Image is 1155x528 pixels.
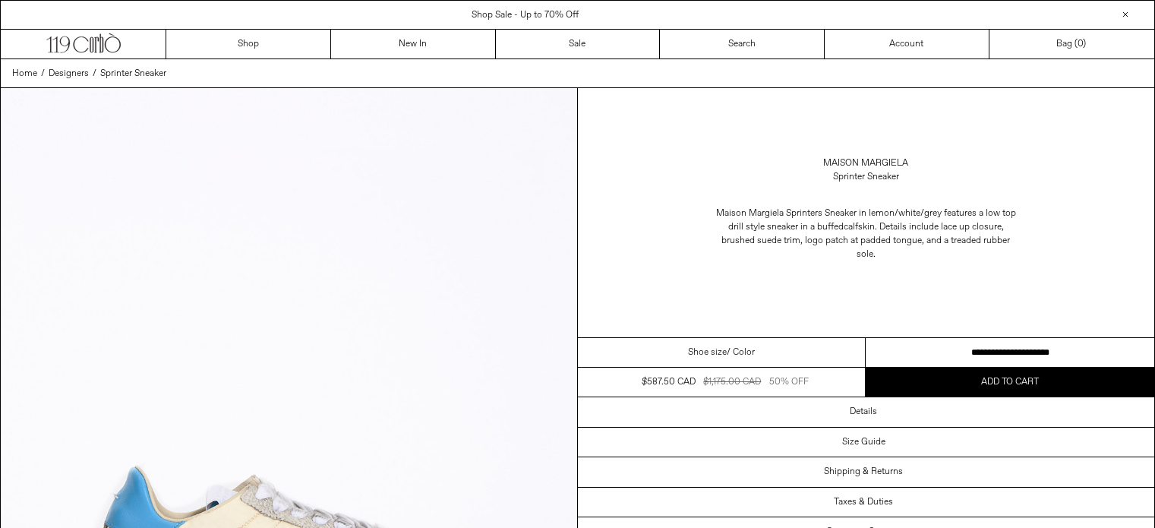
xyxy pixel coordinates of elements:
[769,375,809,389] div: 50% OFF
[727,346,755,359] span: / Color
[721,221,1010,261] span: calfskin. Details include lace up closure, brushed suede trim, logo patch at padded tongue, and a...
[1078,37,1086,51] span: )
[660,30,825,58] a: Search
[850,406,877,417] h3: Details
[842,437,885,447] h3: Size Guide
[981,376,1039,388] span: Add to cart
[642,375,696,389] div: $587.50 CAD
[331,30,496,58] a: New In
[12,67,37,81] a: Home
[824,466,903,477] h3: Shipping & Returns
[100,68,166,80] span: Sprinter Sneaker
[166,30,331,58] a: Shop
[703,375,761,389] div: $1,175.00 CAD
[1078,38,1083,50] span: 0
[716,207,1016,233] span: Maison Margiela Sprinters Sneaker in lemon/white/grey features a low top drill style sneaker in a...
[833,170,899,184] div: Sprinter Sneaker
[100,67,166,81] a: Sprinter Sneaker
[49,68,89,80] span: Designers
[12,68,37,80] span: Home
[834,497,893,507] h3: Taxes & Duties
[472,9,579,21] a: Shop Sale - Up to 70% Off
[823,157,908,170] a: Maison Margiela
[496,30,661,58] a: Sale
[825,30,989,58] a: Account
[49,67,89,81] a: Designers
[989,30,1154,58] a: Bag ()
[688,346,727,359] span: Shoe size
[41,67,45,81] span: /
[866,368,1154,397] button: Add to cart
[93,67,96,81] span: /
